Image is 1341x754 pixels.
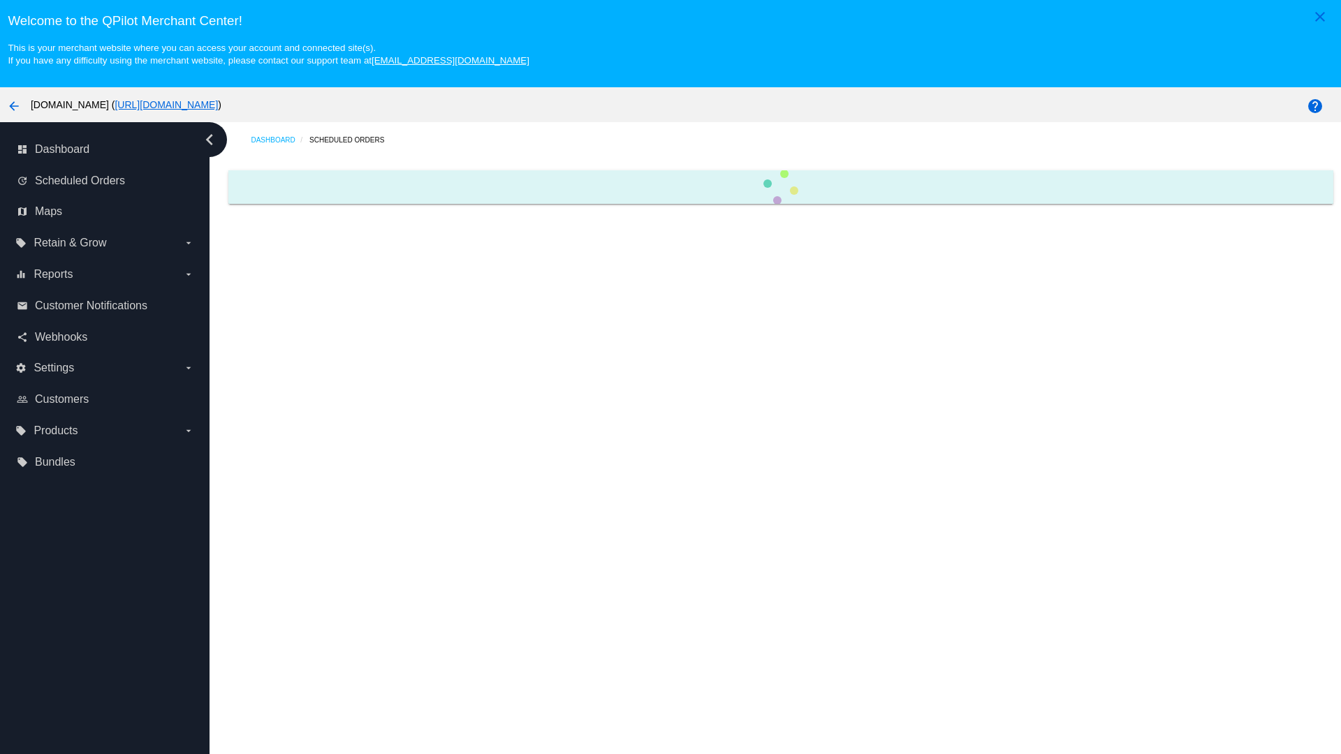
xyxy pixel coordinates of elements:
span: Products [34,424,78,437]
span: Bundles [35,456,75,468]
i: local_offer [17,457,28,468]
a: local_offer Bundles [17,451,194,473]
span: Webhooks [35,331,87,343]
span: [DOMAIN_NAME] ( ) [31,99,221,110]
a: Dashboard [251,129,309,151]
a: email Customer Notifications [17,295,194,317]
i: arrow_drop_down [183,425,194,436]
a: share Webhooks [17,326,194,348]
i: settings [15,362,27,374]
span: Dashboard [35,143,89,156]
a: [EMAIL_ADDRESS][DOMAIN_NAME] [372,55,529,66]
span: Settings [34,362,74,374]
i: arrow_drop_down [183,362,194,374]
mat-icon: arrow_back [6,98,22,114]
a: Scheduled Orders [309,129,397,151]
a: dashboard Dashboard [17,138,194,161]
i: arrow_drop_down [183,237,194,249]
span: Retain & Grow [34,237,106,249]
mat-icon: close [1312,8,1328,25]
span: Customers [35,393,89,406]
mat-icon: help [1307,98,1324,114]
i: map [17,206,28,217]
i: chevron_left [198,128,221,151]
i: update [17,175,28,186]
i: share [17,332,28,343]
a: people_outline Customers [17,388,194,411]
i: arrow_drop_down [183,269,194,280]
i: equalizer [15,269,27,280]
i: email [17,300,28,311]
span: Customer Notifications [35,300,147,312]
i: local_offer [15,425,27,436]
i: people_outline [17,394,28,405]
small: This is your merchant website where you can access your account and connected site(s). If you hav... [8,43,529,66]
a: update Scheduled Orders [17,170,194,192]
a: map Maps [17,200,194,223]
i: local_offer [15,237,27,249]
span: Scheduled Orders [35,175,125,187]
span: Maps [35,205,62,218]
span: Reports [34,268,73,281]
a: [URL][DOMAIN_NAME] [115,99,218,110]
h3: Welcome to the QPilot Merchant Center! [8,13,1333,29]
i: dashboard [17,144,28,155]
